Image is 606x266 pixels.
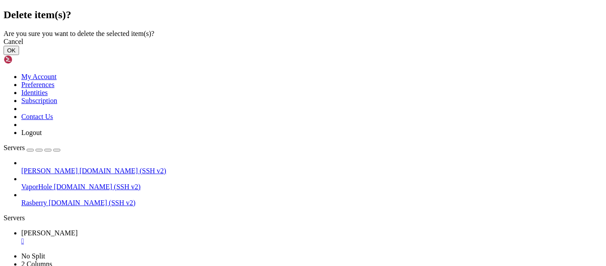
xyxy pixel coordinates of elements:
li: VaporHole [DOMAIN_NAME] (SSH v2) [21,175,602,191]
div: Cancel [4,38,602,46]
span: [PERSON_NAME] [21,229,78,237]
a: Preferences [21,81,55,88]
a: [PERSON_NAME] [DOMAIN_NAME] (SSH v2) [21,167,602,175]
a: Rasberry [DOMAIN_NAME] (SSH v2) [21,199,602,207]
a: Subscription [21,97,57,104]
h2: Delete item(s)? [4,9,602,21]
li: [PERSON_NAME] [DOMAIN_NAME] (SSH v2) [21,159,602,175]
span: Rasberry [21,199,47,206]
span: Servers [4,144,25,151]
a: No Split [21,252,45,260]
span: [DOMAIN_NAME] (SSH v2) [79,167,166,175]
li: Rasberry [DOMAIN_NAME] (SSH v2) [21,191,602,207]
span: VaporHole [21,183,52,191]
a: Contact Us [21,113,53,120]
a: Ali [21,229,602,245]
a:  [21,237,602,245]
a: My Account [21,73,57,80]
a: Servers [4,144,60,151]
button: OK [4,46,19,55]
span: [DOMAIN_NAME] (SSH v2) [49,199,136,206]
div: Are you sure you want to delete the selected item(s)? [4,30,602,38]
img: Shellngn [4,55,55,64]
a: VaporHole [DOMAIN_NAME] (SSH v2) [21,183,602,191]
div: Servers [4,214,602,222]
a: Logout [21,129,42,136]
span: [PERSON_NAME] [21,167,78,175]
span: [DOMAIN_NAME] (SSH v2) [54,183,141,191]
a: Identities [21,89,48,96]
